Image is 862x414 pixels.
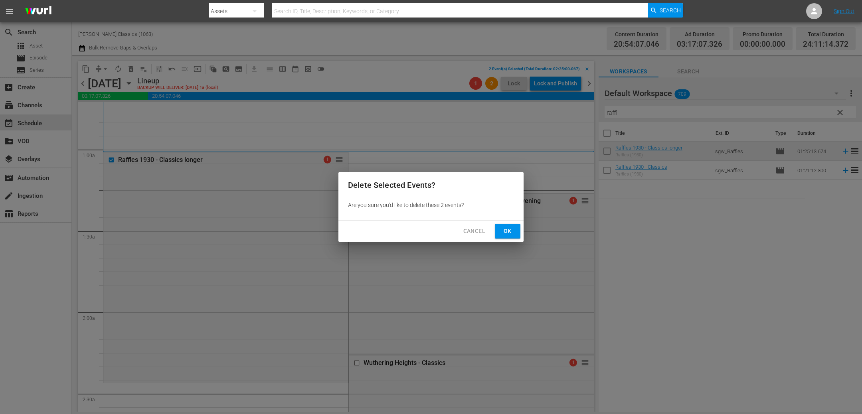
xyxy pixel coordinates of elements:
[501,226,514,236] span: Ok
[19,2,57,21] img: ans4CAIJ8jUAAAAAAAAAAAAAAAAAAAAAAAAgQb4GAAAAAAAAAAAAAAAAAAAAAAAAJMjXAAAAAAAAAAAAAAAAAAAAAAAAgAT5G...
[5,6,14,16] span: menu
[463,226,485,236] span: Cancel
[338,198,524,212] div: Are you sure you'd like to delete these 2 events?
[348,179,514,191] h2: Delete Selected Events?
[660,3,681,18] span: Search
[834,8,854,14] a: Sign Out
[495,224,520,239] button: Ok
[457,224,492,239] button: Cancel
